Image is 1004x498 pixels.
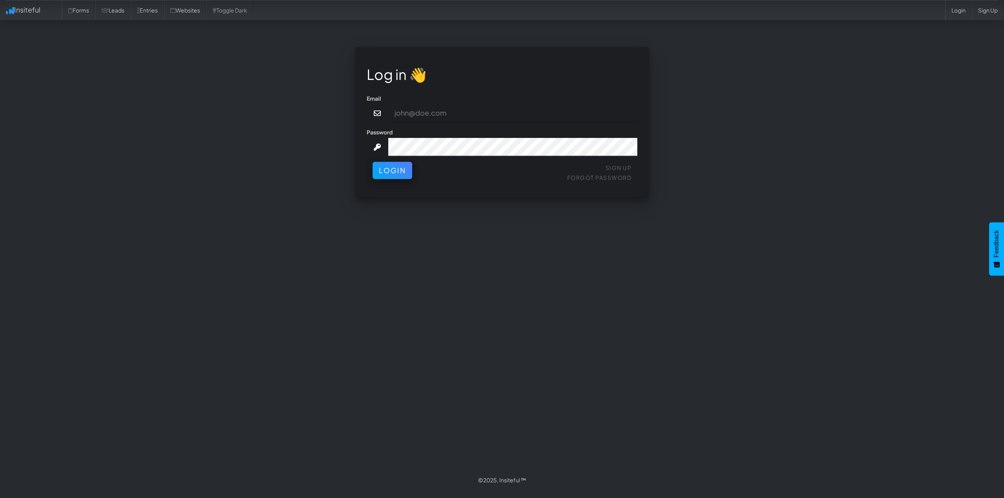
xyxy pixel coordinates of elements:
input: john@doe.com [388,104,638,122]
a: Leads [95,0,131,20]
label: Email [367,94,381,102]
img: icon.png [6,7,14,14]
a: Sign Up [972,0,1004,20]
a: Forgot Password [567,174,632,181]
a: Entries [131,0,164,20]
span: Feedback [993,230,1000,257]
h1: Log in 👋 [367,67,637,82]
button: Login [373,162,412,179]
a: Forms [62,0,95,20]
a: Sign Up [606,164,632,171]
button: Feedback - Show survey [989,222,1004,275]
a: Toggle Dark [206,0,253,20]
label: Password [367,128,393,136]
a: Websites [164,0,206,20]
a: Login [945,0,972,20]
